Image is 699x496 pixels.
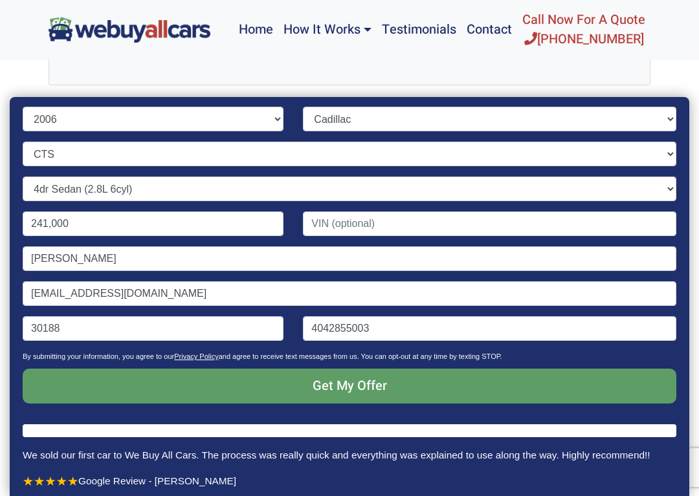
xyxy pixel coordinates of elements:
[303,211,676,236] input: VIN (optional)
[278,5,377,54] a: How It Works
[377,5,461,54] a: Testimonials
[23,316,283,341] input: Zip code
[174,352,218,360] a: Privacy Policy
[461,5,517,54] a: Contact
[23,447,676,462] p: We sold our first car to We Buy All Cars. The process was really quick and everything was explain...
[234,5,278,54] a: Home
[49,17,210,42] img: We Buy All Cars in NJ logo
[23,473,676,488] p: Google Review - [PERSON_NAME]
[23,281,676,306] input: Email
[23,107,676,437] form: Contact form
[517,5,650,54] a: Call Now For A Quote[PHONE_NUMBER]
[23,369,676,404] input: Get My Offer
[303,316,676,341] input: Phone
[23,246,676,271] input: Name
[23,211,283,236] input: Mileage
[23,351,676,369] p: By submitting your information, you agree to our and agree to receive text messages from us. You ...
